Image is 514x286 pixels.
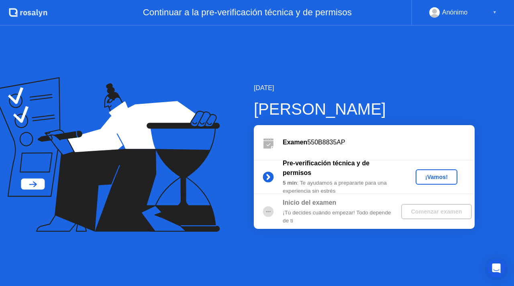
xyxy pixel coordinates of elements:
[283,179,398,195] div: : Te ayudamos a prepararte para una experiencia sin estrés
[283,199,336,206] b: Inicio del examen
[283,180,297,186] b: 5 min
[254,97,475,121] div: [PERSON_NAME]
[404,208,468,215] div: Comenzar examen
[493,7,497,18] div: ▼
[401,204,471,219] button: Comenzar examen
[419,174,454,180] div: ¡Vamos!
[254,83,475,93] div: [DATE]
[416,169,457,185] button: ¡Vamos!
[283,139,307,146] b: Examen
[283,160,369,176] b: Pre-verificación técnica y de permisos
[442,7,467,18] div: Anónimo
[283,209,398,225] div: ¡Tú decides cuándo empezar! Todo depende de ti
[283,138,475,147] div: 550B8835AP
[487,259,506,278] div: Open Intercom Messenger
